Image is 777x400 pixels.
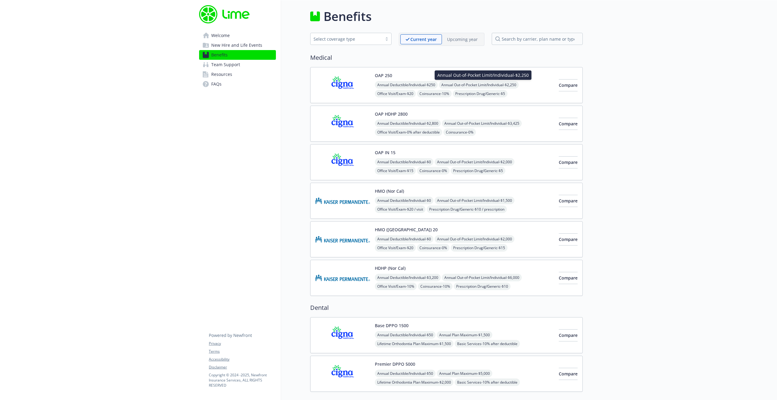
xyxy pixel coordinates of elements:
span: Compare [559,275,578,281]
span: Annual Out-of-Pocket Limit/Individual - $6,000 [442,274,522,281]
button: Compare [559,368,578,380]
span: Basic Services - 10% after deductible [455,340,520,347]
button: Base DPPO 1500 [375,322,409,329]
span: Annual Out-of-Pocket Limit/Individual - $2,250 [439,81,519,89]
span: Compare [559,82,578,88]
span: Lifetime Orthodontia Plan Maximum - $2,000 [375,378,453,386]
p: Copyright © 2024 - 2025 , Newfront Insurance Services, ALL RIGHTS RESERVED [209,372,276,388]
span: Benefits [211,50,228,60]
p: Upcoming year [447,36,478,42]
a: Resources [199,69,276,79]
span: Office Visit/Exam - $20 [375,90,416,97]
span: Annual Deductible/Individual - $250 [375,81,438,89]
span: Compare [559,159,578,165]
span: Annual Out-of-Pocket Limit/Individual - $2,000 [435,235,514,243]
span: Coinsurance - 0% [417,167,450,175]
span: Annual Deductible/Individual - $0 [375,235,433,243]
button: Compare [559,195,578,207]
span: Office Visit/Exam - $15 [375,167,416,175]
button: Compare [559,156,578,168]
button: Compare [559,118,578,130]
span: Prescription Drug/Generic - $10 / prescription [427,205,507,213]
span: Welcome [211,31,230,40]
button: Compare [559,272,578,284]
span: Basic Services - 10% after deductible [455,378,520,386]
span: Compare [559,332,578,338]
span: New Hire and Life Events [211,40,262,50]
h1: Benefits [324,7,372,25]
span: Lifetime Orthodontia Plan Maximum - $1,500 [375,340,453,347]
span: Annual Out-of-Pocket Limit/Individual - $3,425 [442,120,522,127]
img: CIGNA carrier logo [315,322,370,348]
button: HDHP (Nor Cal) [375,265,405,271]
span: Annual Deductible/Individual - $3,200 [375,274,441,281]
img: Kaiser Permanente Insurance Company carrier logo [315,188,370,214]
span: Prescription Drug/Generic - $10 [454,283,511,290]
a: New Hire and Life Events [199,40,276,50]
a: Accessibility [209,357,276,362]
span: Compare [559,371,578,377]
button: Premier DPPO 5000 [375,361,415,367]
button: OAP IN 15 [375,149,395,156]
h2: Medical [310,53,583,62]
a: Disclaimer [209,364,276,370]
span: Compare [559,121,578,127]
span: Prescription Drug/Generic - $5 [451,167,505,175]
span: Coinsurance - 0% [443,128,476,136]
button: HMO ([GEOGRAPHIC_DATA]) 20 [375,226,438,233]
div: Annual Out-of-Pocket Limit/Individual - $2,250 [435,70,531,80]
img: CIGNA carrier logo [315,149,370,175]
span: Prescription Drug/Generic - $15 [451,244,507,252]
span: Coinsurance - 10% [417,90,452,97]
button: OAP HDHP 2800 [375,111,408,117]
img: CIGNA carrier logo [315,361,370,387]
button: Compare [559,79,578,91]
span: Office Visit/Exam - 10% [375,283,417,290]
a: Team Support [199,60,276,69]
a: Benefits [199,50,276,60]
span: Annual Deductible/Individual - $50 [375,370,436,377]
span: Annual Deductible/Individual - $0 [375,158,433,166]
a: Welcome [199,31,276,40]
span: Annual Plan Maximum - $1,500 [437,331,492,339]
img: Kaiser Permanente Insurance Company carrier logo [315,226,370,252]
img: CIGNA carrier logo [315,111,370,137]
span: Office Visit/Exam - $20 / visit [375,205,426,213]
span: Annual Deductible/Individual - $2,800 [375,120,441,127]
span: FAQs [211,79,222,89]
span: Office Visit/Exam - 0% after deductible [375,128,442,136]
input: search by carrier, plan name or type [492,33,583,45]
span: Resources [211,69,232,79]
a: Privacy [209,341,276,346]
a: FAQs [199,79,276,89]
span: Coinsurance - 0% [417,244,450,252]
img: Kaiser Permanente Insurance Company carrier logo [315,265,370,291]
button: Compare [559,233,578,246]
button: Compare [559,329,578,341]
span: Annual Deductible/Individual - $0 [375,197,433,204]
span: Annual Out-of-Pocket Limit/Individual - $1,500 [435,197,514,204]
button: HMO (Nor Cal) [375,188,404,194]
span: Coinsurance - 10% [418,283,453,290]
span: Office Visit/Exam - $20 [375,244,416,252]
span: Team Support [211,60,240,69]
span: Annual Deductible/Individual - $50 [375,331,436,339]
div: Select coverage type [314,36,379,42]
a: Terms [209,349,276,354]
span: Annual Out-of-Pocket Limit/Individual - $2,000 [435,158,514,166]
p: Current year [410,36,437,42]
span: Annual Plan Maximum - $5,000 [437,370,492,377]
button: OAP 250 [375,72,392,79]
span: Compare [559,198,578,204]
h2: Dental [310,303,583,312]
span: Compare [559,236,578,242]
span: Prescription Drug/Generic - $5 [453,90,507,97]
img: CIGNA carrier logo [315,72,370,98]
